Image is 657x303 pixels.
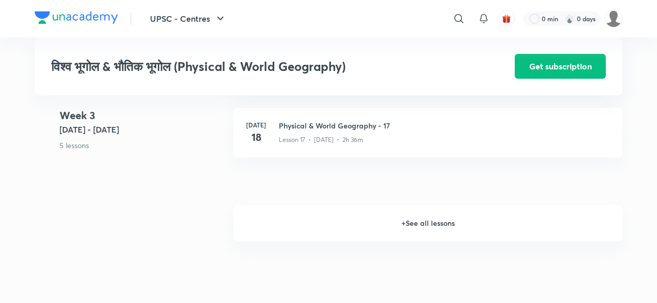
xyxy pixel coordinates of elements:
a: Company Logo [35,11,118,26]
h3: विश्व भूगोल & भौतिक भूगोल (Physical & World Geography) [51,59,456,74]
button: UPSC - Centres [144,8,233,29]
h4: 18 [246,129,266,145]
h4: Week 3 [59,108,225,123]
img: avatar [502,14,511,23]
h3: Physical & World Geography - 17 [279,120,610,131]
img: Vikram Singh Rawat [605,10,622,27]
img: streak [564,13,575,24]
img: Company Logo [35,11,118,24]
h6: [DATE] [246,120,266,129]
h6: + See all lessons [233,205,622,241]
h5: [DATE] - [DATE] [59,123,225,136]
button: Get subscription [515,54,606,79]
button: avatar [498,10,515,27]
p: Lesson 17 • [DATE] • 2h 36m [279,135,363,145]
p: 5 lessons [59,140,225,151]
a: [DATE]18Physical & World Geography - 17Lesson 17 • [DATE] • 2h 36m [233,108,622,170]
